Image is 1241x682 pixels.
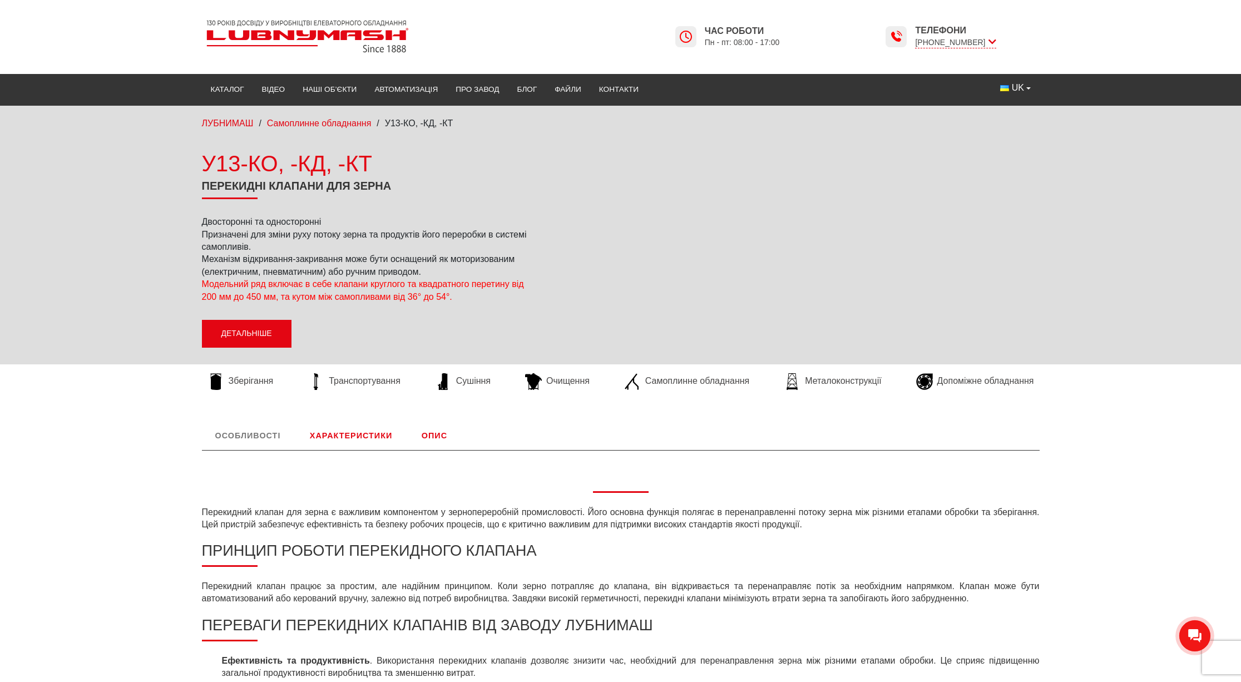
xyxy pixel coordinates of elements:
a: Наші об’єкти [294,77,365,102]
p: Перекидний клапан для зерна є важливим компонентом у зернопереробній промисловості. Його основна ... [202,506,1040,531]
span: UK [1012,82,1024,94]
span: / [259,118,261,128]
div: У13-КО, -КД, -КТ [202,148,541,179]
p: Двосторонні та односторонні Призначені для зміни руху потоку зерна та продуктів його переробки в ... [202,216,541,303]
img: Lubnymash time icon [679,30,693,43]
span: У13-КО, -КД, -КТ [385,118,453,128]
a: Контакти [590,77,647,102]
span: [PHONE_NUMBER] [915,37,996,48]
h2: Переваги перекидних клапанів від заводу Лубнимаш [202,616,1040,641]
a: Особливості [202,421,294,450]
a: Блог [508,77,546,102]
span: Модельний ряд включає в себе клапани круглого та квадратного перетину від 200 мм до 450 мм, та ку... [202,279,524,301]
a: Зберігання [202,373,279,390]
a: Автоматизація [365,77,447,102]
a: Допоміжне обладнання [911,373,1040,390]
span: Пн - пт: 08:00 - 17:00 [705,37,780,48]
span: Телефони [915,24,996,37]
a: Детальніше [202,320,291,348]
strong: Ефективність та продуктивність [222,656,370,665]
a: Сушіння [429,373,496,390]
img: Lubnymash time icon [889,30,903,43]
button: UK [991,77,1039,98]
span: Час роботи [705,25,780,37]
a: Самоплинне обладнання [619,373,755,390]
span: Транспортування [329,375,401,387]
a: Каталог [202,77,253,102]
a: Опис [408,421,461,450]
a: Характеристики [296,421,406,450]
img: Lubnymash [202,16,413,57]
a: Металоконструкції [778,373,887,390]
a: Очищення [520,373,595,390]
a: Про завод [447,77,508,102]
img: Українська [1000,85,1009,91]
li: . Використання перекидних клапанів дозволяє знизити час, необхідний для перенаправлення зерна між... [217,655,1040,680]
p: Перекидний клапан працює за простим, але надійним принципом. Коли зерно потрапляє до клапана, він... [202,580,1040,605]
a: Самоплинне обладнання [267,118,371,128]
a: Файли [546,77,590,102]
span: / [377,118,379,128]
a: Відео [253,77,294,102]
h2: Принцип роботи перекидного клапана [202,542,1040,567]
span: Зберігання [229,375,274,387]
span: Металоконструкції [805,375,881,387]
span: Самоплинне обладнання [645,375,749,387]
a: Транспортування [302,373,406,390]
span: Допоміжне обладнання [937,375,1034,387]
span: Очищення [546,375,590,387]
a: ЛУБНИМАШ [202,118,254,128]
span: Сушіння [456,375,491,387]
h1: Перекидні клапани для зерна [202,179,541,199]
